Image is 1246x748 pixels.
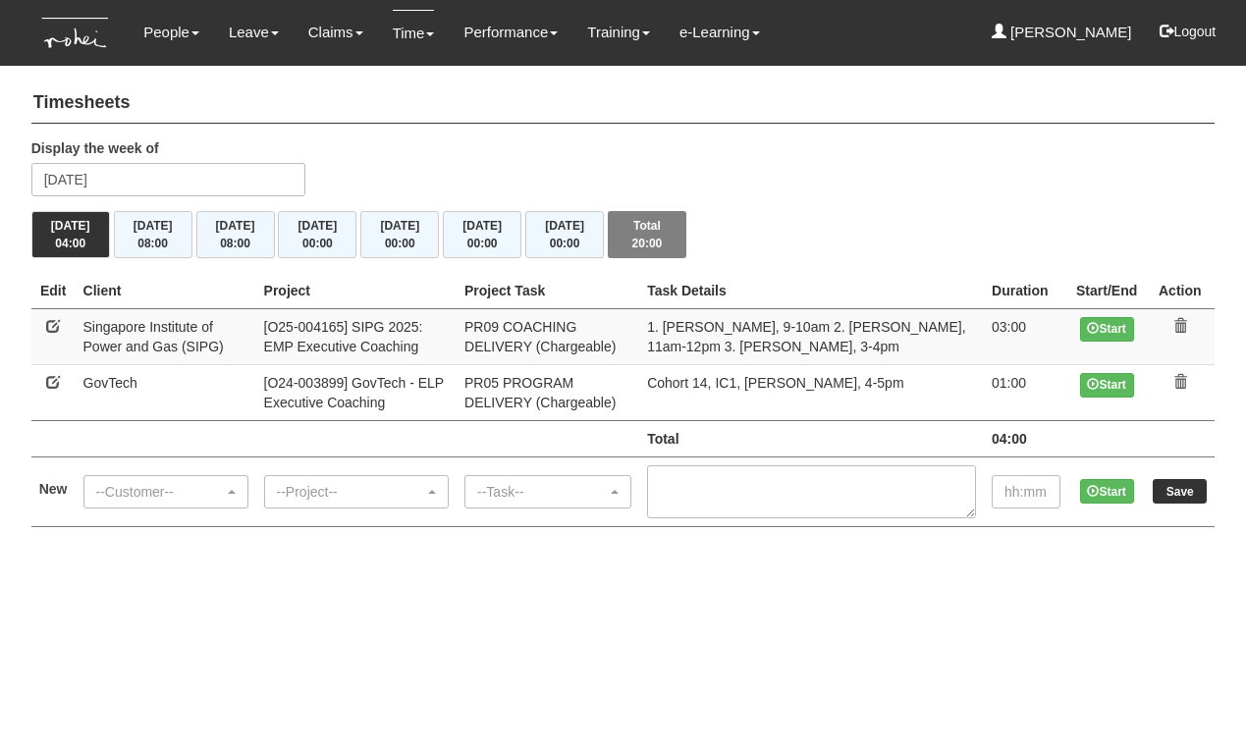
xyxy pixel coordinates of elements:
button: Total20:00 [608,211,686,258]
a: e-Learning [679,10,760,55]
td: Cohort 14, IC1, [PERSON_NAME], 4-5pm [639,364,984,420]
label: Display the week of [31,138,159,158]
a: Training [587,10,650,55]
button: [DATE]00:00 [525,211,604,258]
td: [O25-004165] SIPG 2025: EMP Executive Coaching [256,308,457,364]
button: [DATE]00:00 [360,211,439,258]
td: PR09 COACHING DELIVERY (Chargeable) [457,308,639,364]
a: Performance [463,10,558,55]
button: --Task-- [464,475,631,508]
button: [DATE]04:00 [31,211,110,258]
a: People [143,10,199,55]
button: Start [1080,317,1134,342]
th: Task Details [639,273,984,309]
span: 04:00 [55,237,85,250]
input: hh:mm [992,475,1060,508]
button: Start [1080,479,1134,504]
td: 03:00 [984,308,1068,364]
span: 08:00 [137,237,168,250]
a: Claims [308,10,363,55]
label: New [39,479,68,499]
td: 1. [PERSON_NAME], 9-10am 2. [PERSON_NAME], 11am-12pm 3. [PERSON_NAME], 3-4pm [639,308,984,364]
input: Save [1153,479,1207,504]
button: [DATE]00:00 [278,211,356,258]
button: Start [1080,373,1134,398]
td: GovTech [76,364,256,420]
button: [DATE]08:00 [114,211,192,258]
div: --Task-- [477,482,607,502]
th: Edit [31,273,76,309]
td: Singapore Institute of Power and Gas (SIPG) [76,308,256,364]
span: 00:00 [467,237,498,250]
span: 00:00 [550,237,580,250]
button: [DATE]00:00 [443,211,521,258]
a: [PERSON_NAME] [992,10,1132,55]
span: 00:00 [385,237,415,250]
div: Timesheet Week Summary [31,211,1216,258]
th: Client [76,273,256,309]
h4: Timesheets [31,83,1216,124]
th: Duration [984,273,1068,309]
button: --Customer-- [83,475,248,508]
button: --Project-- [264,475,449,508]
th: Project [256,273,457,309]
div: --Customer-- [96,482,224,502]
span: 00:00 [302,237,333,250]
td: 01:00 [984,364,1068,420]
th: Project Task [457,273,639,309]
td: 04:00 [984,420,1068,456]
td: PR05 PROGRAM DELIVERY (Chargeable) [457,364,639,420]
a: Time [393,10,435,56]
button: [DATE]08:00 [196,211,275,258]
td: [O24-003899] GovTech - ELP Executive Coaching [256,364,457,420]
span: 08:00 [220,237,250,250]
th: Start/End [1068,273,1145,309]
th: Action [1145,273,1215,309]
div: --Project-- [277,482,424,502]
button: Logout [1146,8,1229,55]
a: Leave [229,10,279,55]
span: 20:00 [632,237,663,250]
b: Total [647,431,678,447]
